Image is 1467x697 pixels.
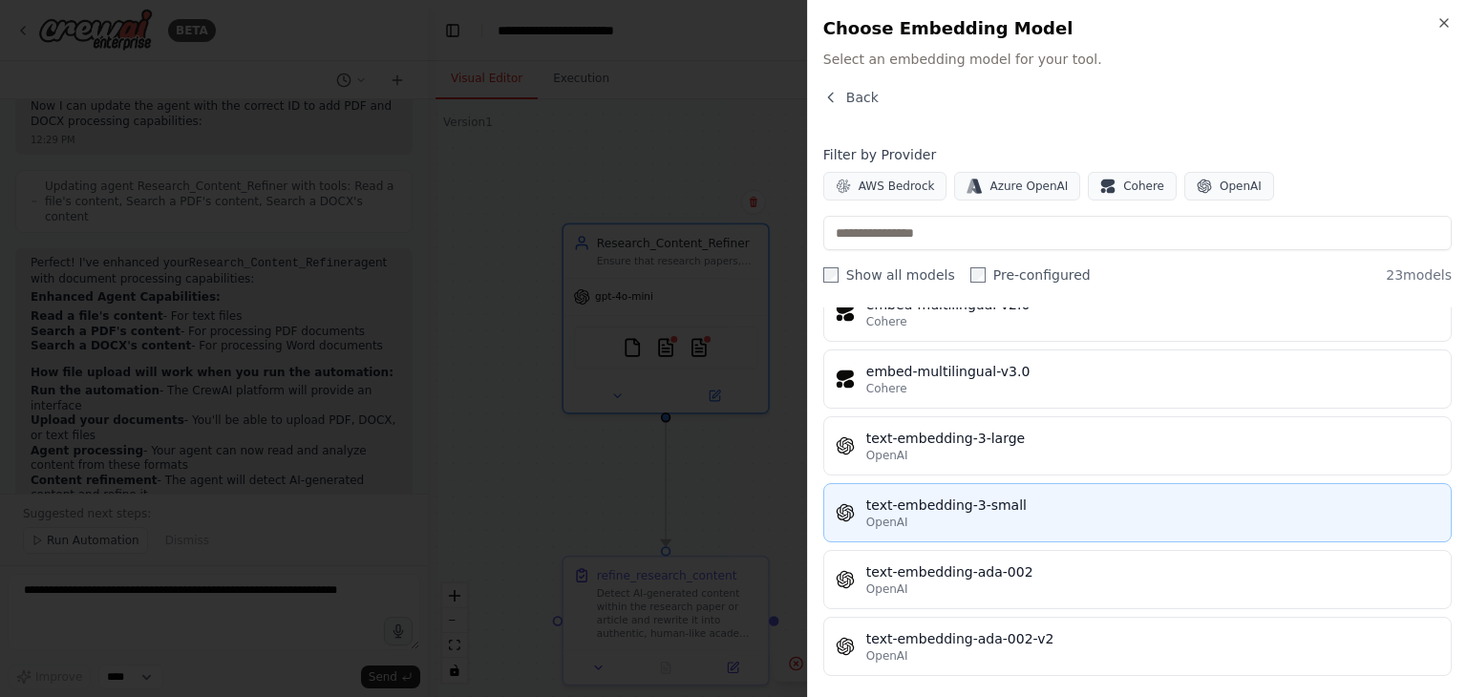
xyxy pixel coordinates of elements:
span: OpenAI [866,648,908,664]
label: Show all models [823,265,955,285]
span: Azure OpenAI [989,179,1068,194]
div: text-embedding-ada-002-v2 [866,629,1439,648]
button: text-embedding-ada-002OpenAI [823,550,1452,609]
button: text-embedding-3-largeOpenAI [823,416,1452,475]
span: Back [846,88,879,107]
span: 23 models [1386,265,1452,285]
div: text-embedding-3-large [866,429,1439,448]
span: OpenAI [1220,179,1262,194]
div: text-embedding-3-small [866,496,1439,515]
span: OpenAI [866,581,908,597]
button: embed-multilingual-v3.0Cohere [823,349,1452,409]
span: Cohere [866,314,907,329]
button: text-embedding-ada-002-v2OpenAI [823,617,1452,676]
button: text-embedding-3-smallOpenAI [823,483,1452,542]
div: text-embedding-ada-002 [866,562,1439,581]
h4: Filter by Provider [823,145,1452,164]
button: embed-multilingual-v2.0Cohere [823,283,1452,342]
button: AWS Bedrock [823,172,947,201]
button: Back [823,88,879,107]
input: Show all models [823,267,839,283]
button: OpenAI [1184,172,1274,201]
input: Pre-configured [970,267,986,283]
span: Select an embedding model for your tool. [823,50,1452,69]
span: OpenAI [866,515,908,530]
span: AWS Bedrock [859,179,935,194]
span: Cohere [1123,179,1164,194]
span: OpenAI [866,448,908,463]
h2: Choose Embedding Model [823,15,1452,42]
button: Azure OpenAI [954,172,1080,201]
label: Pre-configured [970,265,1091,285]
div: embed-multilingual-v3.0 [866,362,1439,381]
button: Cohere [1088,172,1177,201]
span: Cohere [866,381,907,396]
